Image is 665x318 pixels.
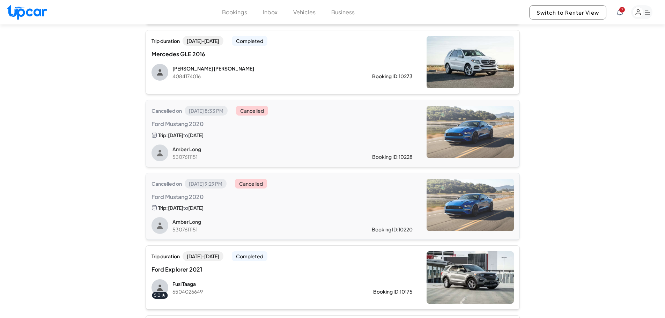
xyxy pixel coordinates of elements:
[158,132,168,139] span: Trip:
[168,205,183,211] span: [DATE]
[293,8,316,16] button: Vehicles
[158,204,168,211] span: Trip:
[172,153,350,160] p: 5307611151
[152,193,295,201] span: Ford Mustang 2020
[427,251,514,304] img: Ford Explorer 2021
[235,179,267,188] span: Cancelled
[183,251,223,261] span: [DATE] - [DATE]
[172,226,349,233] p: 5307611151
[619,7,625,13] span: You have new notifications
[183,132,188,138] span: to
[172,288,351,295] p: 6504026649
[188,205,204,211] span: [DATE]
[183,205,188,211] span: to
[168,132,183,138] span: [DATE]
[222,8,247,16] button: Bookings
[529,5,606,20] button: Switch to Renter View
[152,107,182,114] span: Cancelled on
[152,50,295,58] span: Mercedes GLE 2016
[372,153,413,160] div: Booking ID: 10228
[7,5,47,20] img: Upcar Logo
[372,73,413,80] div: Booking ID: 10273
[263,8,278,16] button: Inbox
[232,36,267,46] span: Completed
[427,179,514,231] img: Ford Mustang 2020
[152,37,180,44] span: Trip duration
[152,120,295,128] span: Ford Mustang 2020
[232,251,267,261] span: Completed
[152,180,182,187] span: Cancelled on
[172,73,350,80] p: 4084174016
[154,293,161,298] span: 5.0
[152,253,180,260] span: Trip duration
[152,265,295,274] span: Ford Explorer 2021
[331,8,355,16] button: Business
[185,106,228,116] span: [DATE] 8:33 PM
[172,280,351,287] p: Fusi Taaga
[183,36,223,46] span: [DATE] - [DATE]
[188,132,204,138] span: [DATE]
[373,288,413,295] div: Booking ID: 10175
[172,146,350,153] p: Amber Long
[372,226,413,233] div: Booking ID: 10220
[236,106,268,116] span: Cancelled
[427,106,514,158] img: Ford Mustang 2020
[172,218,349,225] p: Amber Long
[172,65,350,72] p: [PERSON_NAME] [PERSON_NAME]
[185,179,227,188] span: [DATE] 9:29 PM
[427,36,514,88] img: Mercedes GLE 2016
